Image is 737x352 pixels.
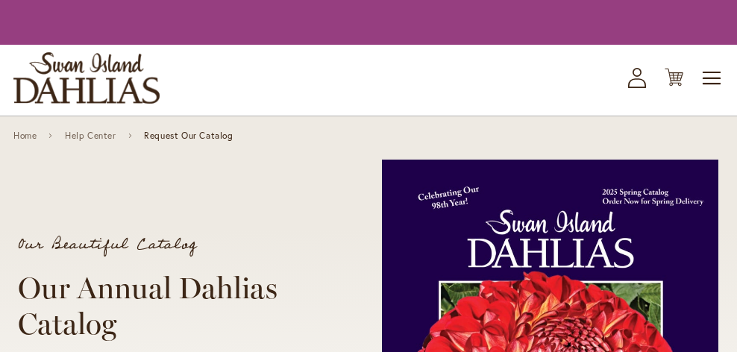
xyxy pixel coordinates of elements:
[144,131,233,141] span: Request Our Catalog
[13,131,37,141] a: Home
[13,52,160,104] a: store logo
[65,131,116,141] a: Help Center
[18,237,325,252] p: Our Beautiful Catalog
[18,270,325,342] h1: Our Annual Dahlias Catalog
